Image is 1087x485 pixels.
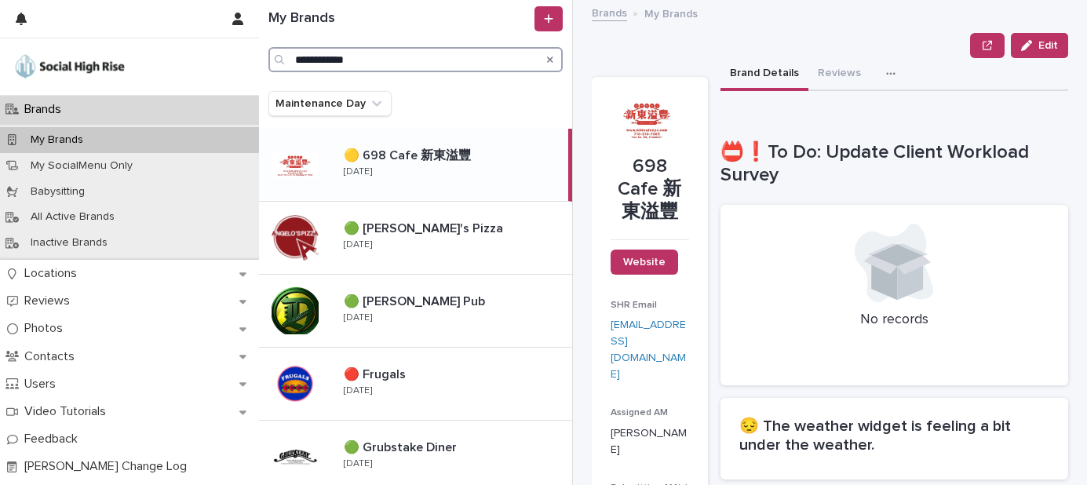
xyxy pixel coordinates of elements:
p: Users [18,377,68,392]
h1: My Brands [268,10,531,27]
p: Feedback [18,432,90,447]
p: [DATE] [344,312,372,323]
p: 698 Cafe 新東溢豐 [611,155,689,223]
button: Brand Details [720,58,808,91]
input: Search [268,47,563,72]
img: o5DnuTxEQV6sW9jFYBBf [13,51,127,82]
span: SHR Email [611,301,657,310]
p: My SocialMenu Only [18,159,145,173]
a: 🟡 698 Cafe 新東溢豐🟡 698 Cafe 新東溢豐 [DATE] [259,129,572,202]
p: Inactive Brands [18,236,120,250]
p: All Active Brands [18,210,127,224]
h1: 📛❗To Do: Update Client Workload Survey [720,141,1068,187]
button: Edit [1011,33,1068,58]
h2: 😔 The weather widget is feeling a bit under the weather. [739,417,1049,454]
a: 🟢 [PERSON_NAME]'s Pizza🟢 [PERSON_NAME]'s Pizza [DATE] [259,202,572,275]
p: 🟢 Grubstake Diner [344,437,460,455]
a: 🔴 Frugals🔴 Frugals [DATE] [259,348,572,421]
span: Website [623,257,666,268]
p: Brands [18,102,74,117]
p: Babysitting [18,185,97,199]
button: Reviews [808,58,870,91]
p: 🟢 [PERSON_NAME] Pub [344,291,488,309]
p: My Brands [18,133,96,147]
p: 🟢 [PERSON_NAME]'s Pizza [344,218,506,236]
p: [DATE] [344,458,372,469]
a: 🟢 [PERSON_NAME] Pub🟢 [PERSON_NAME] Pub [DATE] [259,275,572,348]
p: Contacts [18,349,87,364]
span: Edit [1038,40,1058,51]
button: Maintenance Day [268,91,392,116]
p: [DATE] [344,239,372,250]
p: Reviews [18,294,82,308]
p: 🟡 698 Cafe 新東溢豐 [344,145,474,163]
p: My Brands [644,4,698,21]
p: [PERSON_NAME] [611,425,689,458]
a: Brands [592,3,627,21]
p: Video Tutorials [18,404,119,419]
p: No records [739,312,1049,329]
p: 🔴 Frugals [344,364,409,382]
p: [DATE] [344,385,372,396]
p: Locations [18,266,89,281]
a: Website [611,250,678,275]
p: Photos [18,321,75,336]
span: Assigned AM [611,408,668,418]
p: [DATE] [344,166,372,177]
a: [EMAIL_ADDRESS][DOMAIN_NAME] [611,319,686,379]
p: [PERSON_NAME] Change Log [18,459,199,474]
